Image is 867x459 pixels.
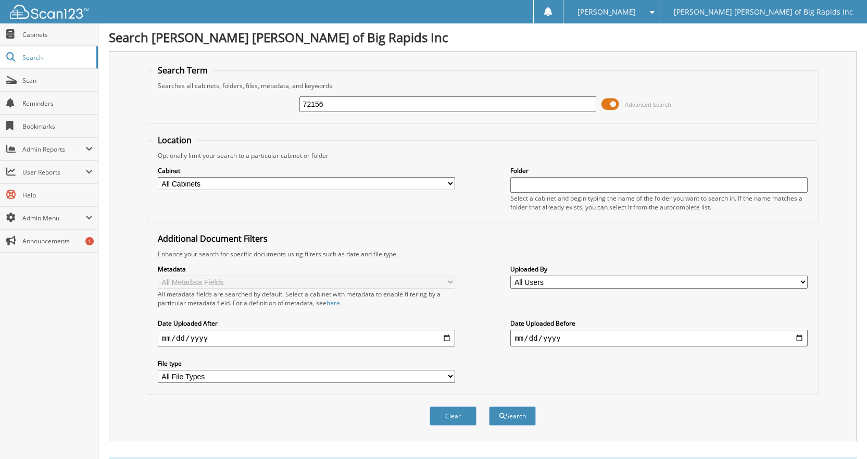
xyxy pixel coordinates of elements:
span: Bookmarks [22,122,93,131]
a: here [326,299,340,307]
label: Date Uploaded After [158,319,455,328]
span: Admin Menu [22,214,85,222]
button: Clear [430,406,476,426]
span: Advanced Search [625,101,671,108]
input: end [510,330,808,346]
div: Optionally limit your search to a particular cabinet or folder [153,151,813,160]
label: Date Uploaded Before [510,319,808,328]
legend: Search Term [153,65,213,76]
label: Folder [510,166,808,175]
label: Metadata [158,265,455,274]
button: Search [489,406,536,426]
span: Search [22,53,91,62]
label: Cabinet [158,166,455,175]
span: Scan [22,76,93,85]
span: Reminders [22,99,93,108]
label: File type [158,359,455,368]
span: Announcements [22,237,93,245]
span: Admin Reports [22,145,85,154]
div: All metadata fields are searched by default. Select a cabinet with metadata to enable filtering b... [158,290,455,307]
legend: Additional Document Filters [153,233,273,244]
div: Select a cabinet and begin typing the name of the folder you want to search in. If the name match... [510,194,808,212]
div: Enhance your search for specific documents using filters such as date and file type. [153,250,813,258]
span: [PERSON_NAME] [PERSON_NAME] of Big Rapids Inc [674,9,853,15]
legend: Location [153,134,197,146]
span: Cabinets [22,30,93,39]
span: [PERSON_NAME] [577,9,636,15]
input: start [158,330,455,346]
label: Uploaded By [510,265,808,274]
img: scan123-logo-white.svg [10,5,89,19]
span: Help [22,191,93,200]
div: Searches all cabinets, folders, files, metadata, and keywords [153,81,813,90]
span: User Reports [22,168,85,177]
div: 1 [85,237,94,245]
h1: Search [PERSON_NAME] [PERSON_NAME] of Big Rapids Inc [109,29,857,46]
